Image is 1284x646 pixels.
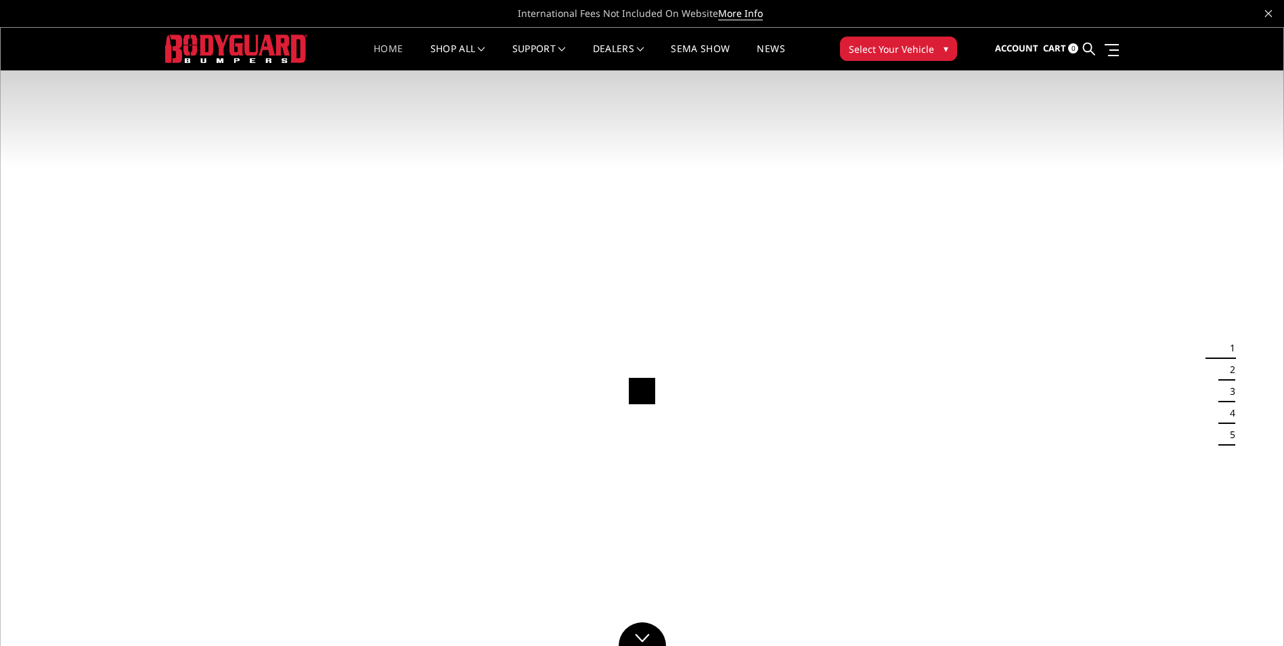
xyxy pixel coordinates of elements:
span: Cart [1043,42,1066,54]
button: 3 of 5 [1222,381,1235,402]
button: 5 of 5 [1222,424,1235,446]
a: More Info [718,7,763,20]
button: 2 of 5 [1222,359,1235,381]
button: 4 of 5 [1222,402,1235,424]
button: Select Your Vehicle [840,37,957,61]
a: SEMA Show [671,44,730,70]
a: Cart 0 [1043,30,1078,67]
span: Select Your Vehicle [849,42,934,56]
a: shop all [430,44,485,70]
span: 0 [1068,43,1078,53]
a: Dealers [593,44,644,70]
a: Support [512,44,566,70]
button: 1 of 5 [1222,337,1235,359]
a: Click to Down [619,622,666,646]
img: BODYGUARD BUMPERS [165,35,307,62]
span: Account [995,42,1038,54]
a: News [757,44,784,70]
a: Home [374,44,403,70]
span: ▾ [944,41,948,56]
a: Account [995,30,1038,67]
